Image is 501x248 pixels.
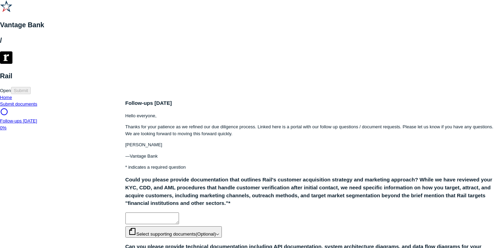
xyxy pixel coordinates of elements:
[130,153,158,159] span: Vantage Bank
[196,231,216,237] span: (Optional)
[125,153,130,159] span: —
[11,87,31,94] button: Submit
[128,231,216,237] span: Select supporting documents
